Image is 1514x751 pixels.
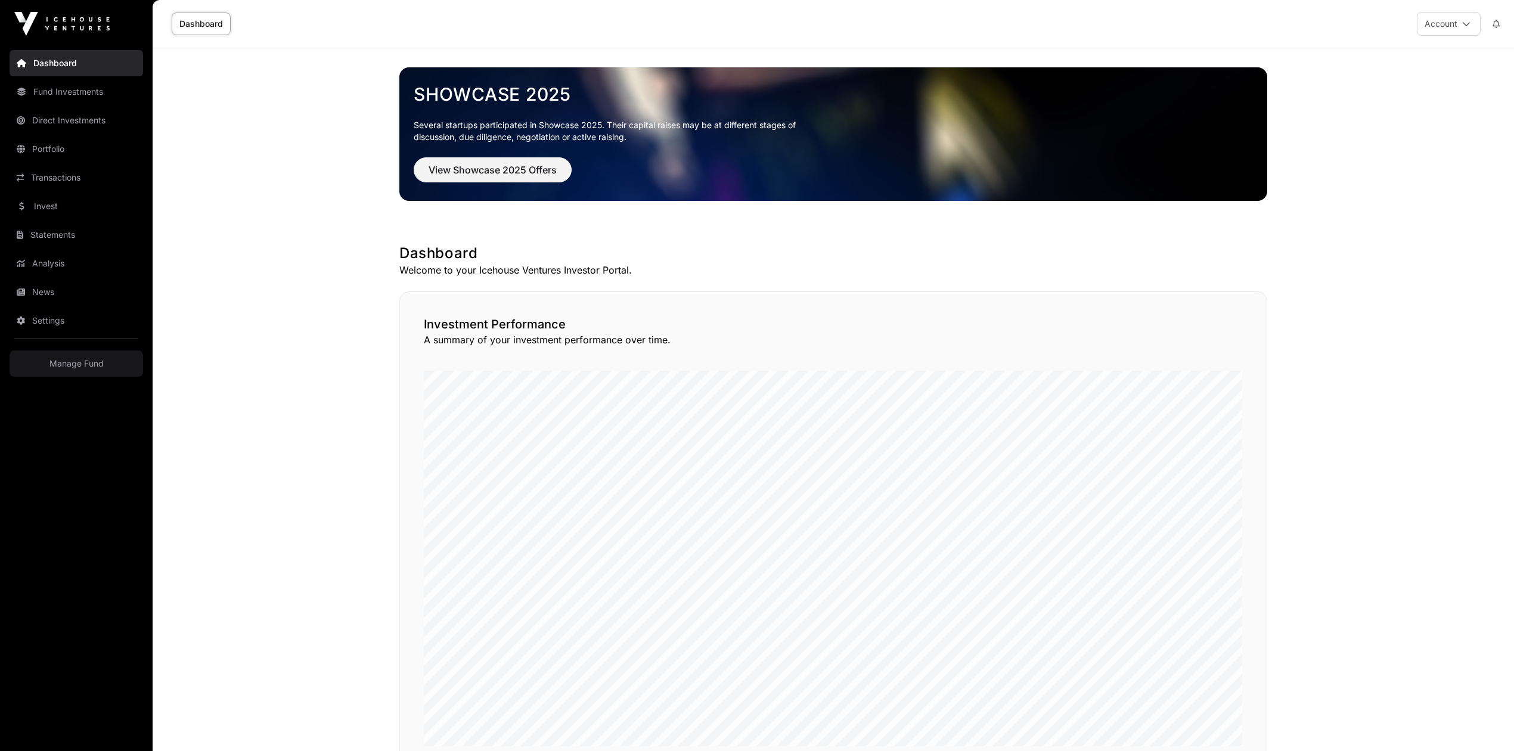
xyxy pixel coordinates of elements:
[10,250,143,277] a: Analysis
[10,136,143,162] a: Portfolio
[10,107,143,134] a: Direct Investments
[10,279,143,305] a: News
[1417,12,1481,36] button: Account
[10,350,143,377] a: Manage Fund
[414,83,1253,105] a: Showcase 2025
[10,50,143,76] a: Dashboard
[10,222,143,248] a: Statements
[399,244,1267,263] h1: Dashboard
[429,163,557,177] span: View Showcase 2025 Offers
[414,169,572,181] a: View Showcase 2025 Offers
[10,79,143,105] a: Fund Investments
[399,263,1267,277] p: Welcome to your Icehouse Ventures Investor Portal.
[10,165,143,191] a: Transactions
[424,333,1243,347] p: A summary of your investment performance over time.
[399,67,1267,201] img: Showcase 2025
[14,12,110,36] img: Icehouse Ventures Logo
[414,119,814,143] p: Several startups participated in Showcase 2025. Their capital raises may be at different stages o...
[172,13,231,35] a: Dashboard
[424,316,1243,333] h2: Investment Performance
[10,308,143,334] a: Settings
[10,193,143,219] a: Invest
[414,157,572,182] button: View Showcase 2025 Offers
